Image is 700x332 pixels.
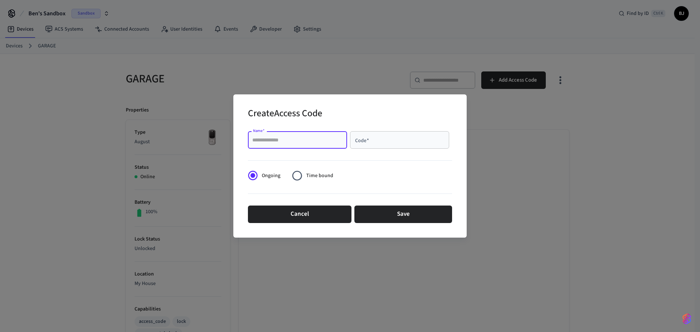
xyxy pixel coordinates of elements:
[354,206,452,223] button: Save
[248,103,322,125] h2: Create Access Code
[306,172,333,180] span: Time bound
[682,313,691,325] img: SeamLogoGradient.69752ec5.svg
[248,206,351,223] button: Cancel
[262,172,280,180] span: Ongoing
[253,128,265,133] label: Name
